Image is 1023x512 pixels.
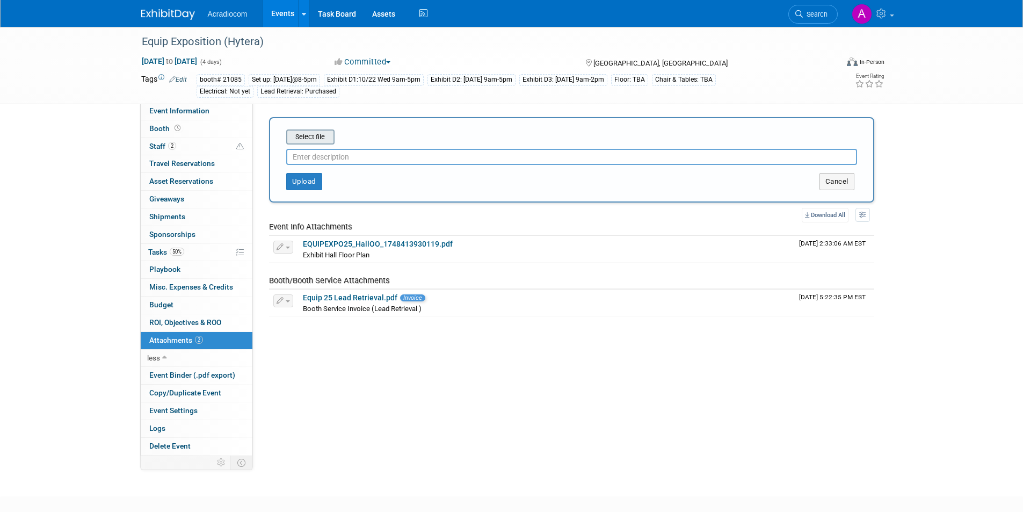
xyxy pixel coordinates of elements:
[855,74,884,79] div: Event Rating
[230,456,252,470] td: Toggle Event Tabs
[593,59,728,67] span: [GEOGRAPHIC_DATA], [GEOGRAPHIC_DATA]
[148,248,184,256] span: Tasks
[803,10,828,18] span: Search
[149,283,233,291] span: Misc. Expenses & Credits
[802,208,848,222] a: Download All
[141,9,195,20] img: ExhibitDay
[149,424,165,432] span: Logs
[208,10,248,18] span: Acradiocom
[236,142,244,152] span: Potential Scheduling Conflict -- at least one attendee is tagged in another overlapping event.
[331,56,395,68] button: Committed
[286,173,322,190] button: Upload
[141,261,252,278] a: Playbook
[324,74,424,85] div: Exhibit D1:10/22 Wed 9am-5pm
[788,5,838,24] a: Search
[799,240,866,247] span: Upload Timestamp
[149,106,209,115] span: Event Information
[269,276,390,285] span: Booth/Booth Service Attachments
[141,438,252,455] a: Delete Event
[141,138,252,155] a: Staff2
[149,230,195,239] span: Sponsorships
[799,293,866,301] span: Upload Timestamp
[141,208,252,226] a: Shipments
[257,86,339,97] div: Lead Retrieval: Purchased
[170,248,184,256] span: 50%
[141,226,252,243] a: Sponsorships
[303,240,453,248] a: EQUIPEXPO25_HallOO_1748413930119.pdf
[197,86,253,97] div: Electrical: Not yet
[141,420,252,437] a: Logs
[847,57,858,66] img: Format-Inperson.png
[141,297,252,314] a: Budget
[774,56,885,72] div: Event Format
[141,350,252,367] a: less
[164,57,175,66] span: to
[149,124,183,133] span: Booth
[149,212,185,221] span: Shipments
[141,367,252,384] a: Event Binder (.pdf export)
[149,442,191,450] span: Delete Event
[149,177,213,185] span: Asset Reservations
[141,173,252,190] a: Asset Reservations
[519,74,607,85] div: Exhibit D3: [DATE] 9am-2pm
[149,406,198,415] span: Event Settings
[149,300,173,309] span: Budget
[611,74,648,85] div: Floor: TBA
[303,305,422,313] span: Booth Service Invoice (Lead Retrieval )
[149,265,180,273] span: Playbook
[141,103,252,120] a: Event Information
[141,74,187,98] td: Tags
[199,59,222,66] span: (4 days)
[149,336,203,344] span: Attachments
[795,236,874,263] td: Upload Timestamp
[141,314,252,331] a: ROI, Objectives & ROO
[141,191,252,208] a: Giveaways
[852,4,872,24] img: Amanda Nazarko
[819,173,854,190] button: Cancel
[212,456,231,470] td: Personalize Event Tab Strip
[795,290,874,316] td: Upload Timestamp
[149,142,176,150] span: Staff
[286,149,857,165] input: Enter description
[141,332,252,349] a: Attachments2
[141,402,252,420] a: Event Settings
[303,251,369,259] span: Exhibit Hall Floor Plan
[195,336,203,344] span: 2
[141,120,252,138] a: Booth
[149,318,221,327] span: ROI, Objectives & ROO
[652,74,716,85] div: Chair & Tables: TBA
[149,159,215,168] span: Travel Reservations
[249,74,320,85] div: Set up: [DATE]@8-5pm
[427,74,516,85] div: Exhibit D2: [DATE] 9am-5pm
[172,124,183,132] span: Booth not reserved yet
[138,32,822,52] div: Equip Exposition (Hytera)
[169,76,187,83] a: Edit
[197,74,245,85] div: booth# 21085
[168,142,176,150] span: 2
[141,279,252,296] a: Misc. Expenses & Credits
[303,293,397,302] a: Equip 25 Lead Retrieval.pdf
[141,385,252,402] a: Copy/Duplicate Event
[149,371,235,379] span: Event Binder (.pdf export)
[141,56,198,66] span: [DATE] [DATE]
[269,222,352,232] span: Event Info Attachments
[141,155,252,172] a: Travel Reservations
[141,244,252,261] a: Tasks50%
[147,354,160,362] span: less
[859,58,884,66] div: In-Person
[400,294,425,301] span: Invoice
[149,194,184,203] span: Giveaways
[149,388,221,397] span: Copy/Duplicate Event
